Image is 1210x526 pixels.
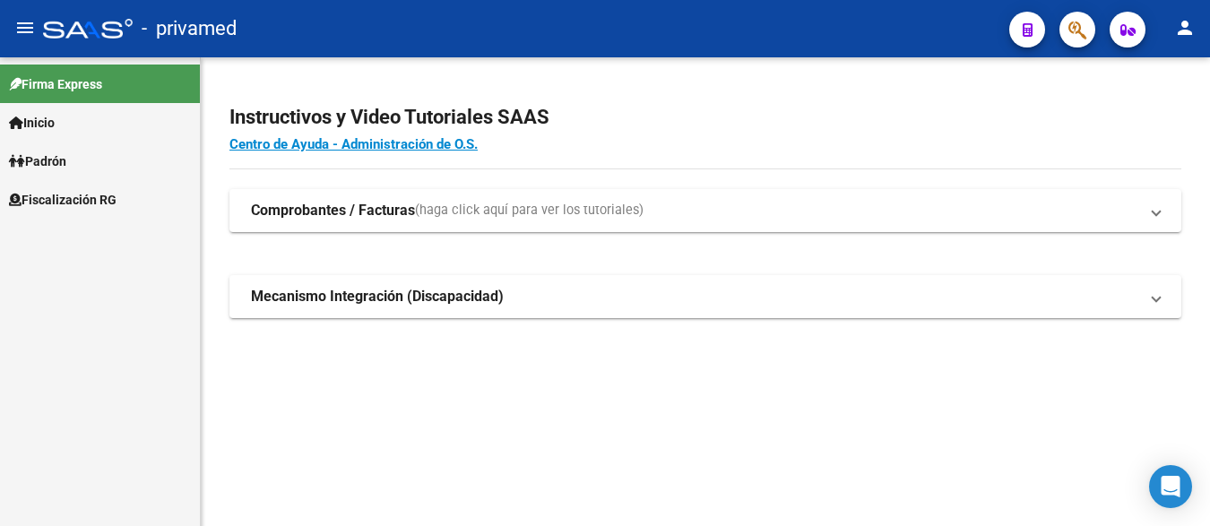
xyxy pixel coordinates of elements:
[229,100,1181,134] h2: Instructivos y Video Tutoriales SAAS
[14,17,36,39] mat-icon: menu
[251,287,504,306] strong: Mecanismo Integración (Discapacidad)
[229,189,1181,232] mat-expansion-panel-header: Comprobantes / Facturas(haga click aquí para ver los tutoriales)
[415,201,644,220] span: (haga click aquí para ver los tutoriales)
[229,275,1181,318] mat-expansion-panel-header: Mecanismo Integración (Discapacidad)
[1174,17,1196,39] mat-icon: person
[1149,465,1192,508] div: Open Intercom Messenger
[142,9,237,48] span: - privamed
[9,74,102,94] span: Firma Express
[251,201,415,220] strong: Comprobantes / Facturas
[229,136,478,152] a: Centro de Ayuda - Administración de O.S.
[9,113,55,133] span: Inicio
[9,190,117,210] span: Fiscalización RG
[9,151,66,171] span: Padrón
